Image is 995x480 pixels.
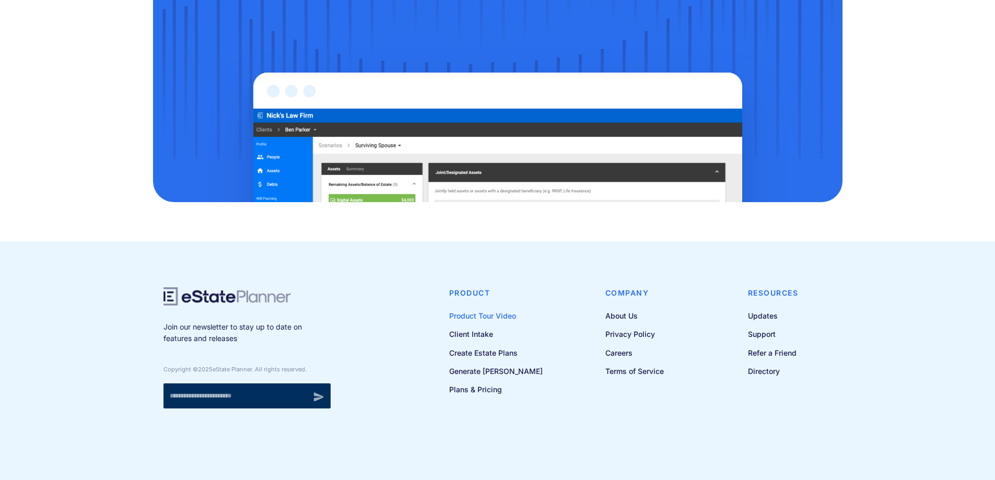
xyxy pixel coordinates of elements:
a: Generate [PERSON_NAME] [449,365,543,378]
h4: Product [449,287,543,299]
form: Newsletter signup [163,383,331,408]
h4: Resources [748,287,799,299]
a: Refer a Friend [748,346,799,359]
a: Client Intake [449,327,543,341]
a: Create Estate Plans [449,346,543,359]
a: Privacy Policy [605,327,664,341]
a: Updates [748,309,799,322]
a: About Us [605,309,664,322]
a: Careers [605,346,664,359]
a: Support [748,327,799,341]
p: Join our newsletter to stay up to date on features and releases [163,321,331,345]
a: Directory [748,365,799,378]
h4: Company [605,287,664,299]
a: Terms of Service [605,365,664,378]
span: 2025 [198,366,213,373]
a: Product Tour Video [449,309,543,322]
a: Plans & Pricing [449,383,543,396]
div: Copyright © eState Planner. All rights reserved. [163,366,331,373]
